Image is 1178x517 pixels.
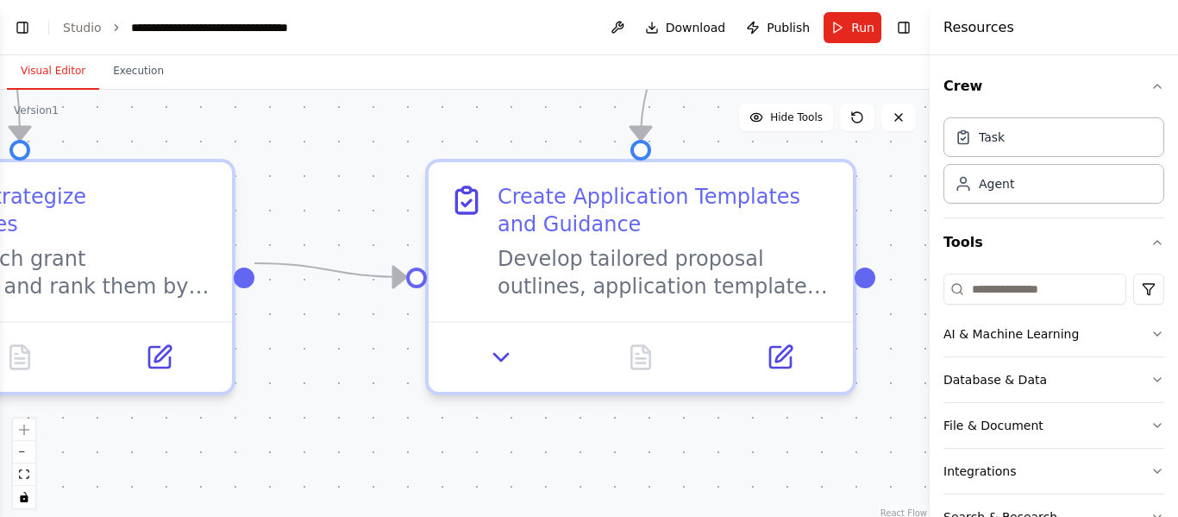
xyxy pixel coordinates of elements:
div: Create Application Templates and Guidance [498,183,832,238]
button: Integrations [943,449,1164,494]
span: Run [851,19,874,36]
div: Crew [943,110,1164,218]
span: Publish [767,19,810,36]
button: Execution [99,54,178,90]
h4: Resources [943,17,1014,38]
button: fit view [13,463,35,486]
button: Hide right sidebar [892,16,916,40]
button: Publish [739,12,817,43]
span: Hide Tools [770,110,823,124]
nav: breadcrumb [63,19,288,36]
button: Open in side panel [721,337,839,378]
button: Crew [943,62,1164,110]
div: Create Application Templates and GuidanceDevelop tailored proposal outlines, application template... [425,159,856,395]
button: AI & Machine Learning [943,312,1164,356]
button: Download [638,12,733,43]
div: React Flow controls [13,419,35,508]
g: Edge from 86cd8aa2-1a2e-431f-9b8a-f3a8fc86f27f to 70b7fd1f-feed-4302-b119-8cc9d4bbf2f2 [254,246,406,294]
button: Show left sidebar [10,16,34,40]
button: No output available [567,337,713,378]
button: Tools [943,218,1164,267]
button: Database & Data [943,357,1164,402]
div: Version 1 [14,104,59,117]
button: File & Document [943,403,1164,448]
div: Agent [979,175,1014,192]
div: Task [979,129,1005,146]
button: toggle interactivity [13,486,35,508]
div: Develop tailored proposal outlines, application templates, and strategic guidance for the top 5 b... [498,245,832,300]
span: Download [666,19,726,36]
button: Visual Editor [7,54,99,90]
button: Hide Tools [739,104,833,131]
a: Studio [63,21,102,35]
button: Open in side panel [100,337,218,378]
button: Run [824,12,881,43]
button: zoom out [13,441,35,463]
